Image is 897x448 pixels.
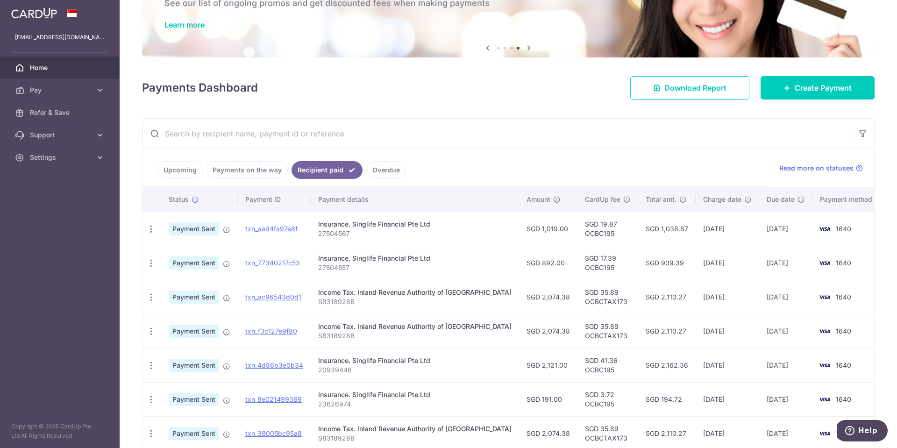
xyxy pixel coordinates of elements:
td: SGD 41.36 OCBC195 [577,348,638,382]
td: SGD 3.72 OCBC195 [577,382,638,416]
span: Total amt. [646,195,676,204]
span: CardUp fee [585,195,620,204]
span: 1640 [836,225,851,233]
span: Create Payment [795,82,852,93]
a: txn_aa94fa97e8f [245,225,298,233]
td: SGD 2,121.00 [519,348,577,382]
span: Payment Sent [169,325,219,338]
td: [DATE] [696,280,759,314]
span: Payment Sent [169,291,219,304]
td: [DATE] [696,314,759,348]
h4: Payments Dashboard [142,79,258,96]
span: 1640 [836,361,851,369]
span: Refer & Save [30,108,92,117]
img: Bank Card [815,292,834,303]
th: Payment method [812,187,883,212]
th: Payment ID [238,187,311,212]
span: Download Report [664,82,726,93]
span: Payment Sent [169,393,219,406]
a: txn_77340217c53 [245,259,300,267]
td: SGD 2,074.38 [519,314,577,348]
span: Read more on statuses [779,164,854,173]
span: Payment Sent [169,359,219,372]
td: [DATE] [759,382,812,416]
td: [DATE] [696,212,759,246]
td: SGD 194.72 [638,382,696,416]
a: txn_ac96543d0d1 [245,293,301,301]
th: Payment details [311,187,519,212]
td: SGD 909.39 [638,246,696,280]
div: Income Tax. Inland Revenue Authority of [GEOGRAPHIC_DATA] [318,288,512,297]
span: 1640 [836,293,851,301]
span: Home [30,63,92,72]
td: [DATE] [759,280,812,314]
td: [DATE] [696,348,759,382]
span: Support [30,130,92,140]
td: [DATE] [696,382,759,416]
img: Bank Card [815,428,834,439]
a: Create Payment [761,76,875,100]
div: Insurance. Singlife Financial Pte Ltd [318,220,512,229]
span: Payment Sent [169,256,219,270]
td: [DATE] [759,212,812,246]
td: SGD 892.00 [519,246,577,280]
img: Bank Card [815,223,834,235]
div: Income Tax. Inland Revenue Authority of [GEOGRAPHIC_DATA] [318,424,512,434]
a: txn_4d86b3e0b34 [245,361,303,369]
td: [DATE] [759,348,812,382]
span: Due date [767,195,795,204]
input: Search by recipient name, payment id or reference [142,119,852,149]
a: Payments on the way [206,161,288,179]
a: txn_38005bc95a8 [245,429,302,437]
a: Overdue [366,161,406,179]
a: Learn more [164,20,205,29]
span: 1640 [836,395,851,403]
span: Status [169,195,189,204]
span: Payment Sent [169,427,219,440]
span: Pay [30,85,92,95]
td: SGD 2,110.27 [638,280,696,314]
img: CardUp [11,7,57,19]
p: S8318928B [318,297,512,306]
img: Bank Card [815,360,834,371]
td: [DATE] [696,246,759,280]
td: SGD 19.87 OCBC195 [577,212,638,246]
a: Recipient paid [292,161,363,179]
td: SGD 35.89 OCBCTAX173 [577,314,638,348]
img: Bank Card [815,257,834,269]
span: 1640 [836,327,851,335]
iframe: Opens a widget where you can find more information [837,420,888,443]
span: Settings [30,153,92,162]
span: Charge date [703,195,741,204]
td: SGD 1,019.00 [519,212,577,246]
div: Insurance. Singlife Financial Pte Ltd [318,254,512,263]
td: [DATE] [759,314,812,348]
a: txn_f3c127e9f80 [245,327,297,335]
td: SGD 1,038.87 [638,212,696,246]
p: [EMAIL_ADDRESS][DOMAIN_NAME] [15,33,105,42]
a: Download Report [630,76,749,100]
span: 1640 [836,259,851,267]
p: 20939446 [318,365,512,375]
p: S8318928B [318,331,512,341]
img: Bank Card [815,326,834,337]
div: Income Tax. Inland Revenue Authority of [GEOGRAPHIC_DATA] [318,322,512,331]
div: Insurance. Singlife Financial Pte Ltd [318,356,512,365]
td: SGD 17.39 OCBC195 [577,246,638,280]
p: 27504557 [318,263,512,272]
span: Payment Sent [169,222,219,235]
p: 23626974 [318,399,512,409]
span: 1640 [836,429,851,437]
a: Upcoming [157,161,203,179]
img: Bank Card [815,394,834,405]
td: SGD 35.89 OCBCTAX173 [577,280,638,314]
div: Insurance. Singlife Financial Pte Ltd [318,390,512,399]
td: SGD 2,110.27 [638,314,696,348]
a: txn_8e021499369 [245,395,302,403]
p: S8318928B [318,434,512,443]
a: Read more on statuses [779,164,863,173]
p: 27504567 [318,229,512,238]
span: Amount [527,195,550,204]
td: SGD 2,074.38 [519,280,577,314]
